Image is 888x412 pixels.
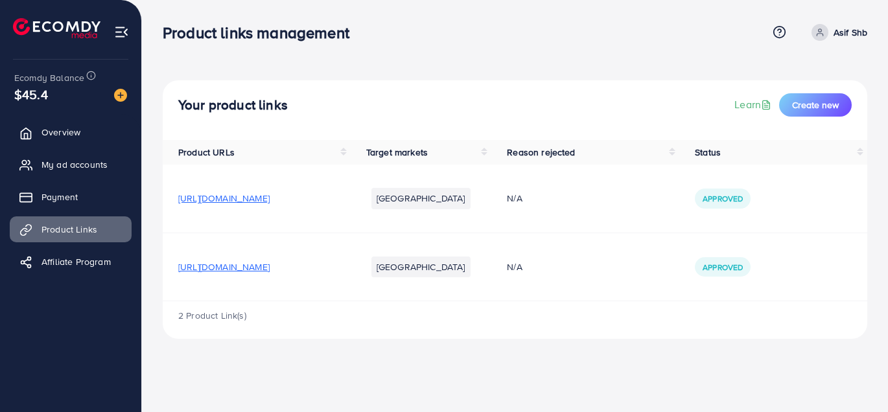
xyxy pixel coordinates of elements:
[163,23,360,42] h3: Product links management
[178,260,270,273] span: [URL][DOMAIN_NAME]
[371,257,471,277] li: [GEOGRAPHIC_DATA]
[41,190,78,203] span: Payment
[41,126,80,139] span: Overview
[695,146,721,159] span: Status
[10,249,132,275] a: Affiliate Program
[806,24,867,41] a: Asif Shb
[178,97,288,113] h4: Your product links
[41,223,97,236] span: Product Links
[703,193,743,204] span: Approved
[13,18,100,38] img: logo
[178,309,246,322] span: 2 Product Link(s)
[10,216,132,242] a: Product Links
[734,97,774,112] a: Learn
[779,93,852,117] button: Create new
[371,188,471,209] li: [GEOGRAPHIC_DATA]
[114,89,127,102] img: image
[10,152,132,177] a: My ad accounts
[41,255,111,268] span: Affiliate Program
[178,192,270,205] span: [URL][DOMAIN_NAME]
[833,354,878,402] iframe: Chat
[792,98,839,111] span: Create new
[507,192,522,205] span: N/A
[114,25,129,40] img: menu
[834,25,867,40] p: Asif Shb
[14,71,84,84] span: Ecomdy Balance
[366,146,428,159] span: Target markets
[10,119,132,145] a: Overview
[703,262,743,273] span: Approved
[18,76,44,113] span: $45.4
[507,260,522,273] span: N/A
[41,158,108,171] span: My ad accounts
[10,184,132,210] a: Payment
[178,146,235,159] span: Product URLs
[507,146,575,159] span: Reason rejected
